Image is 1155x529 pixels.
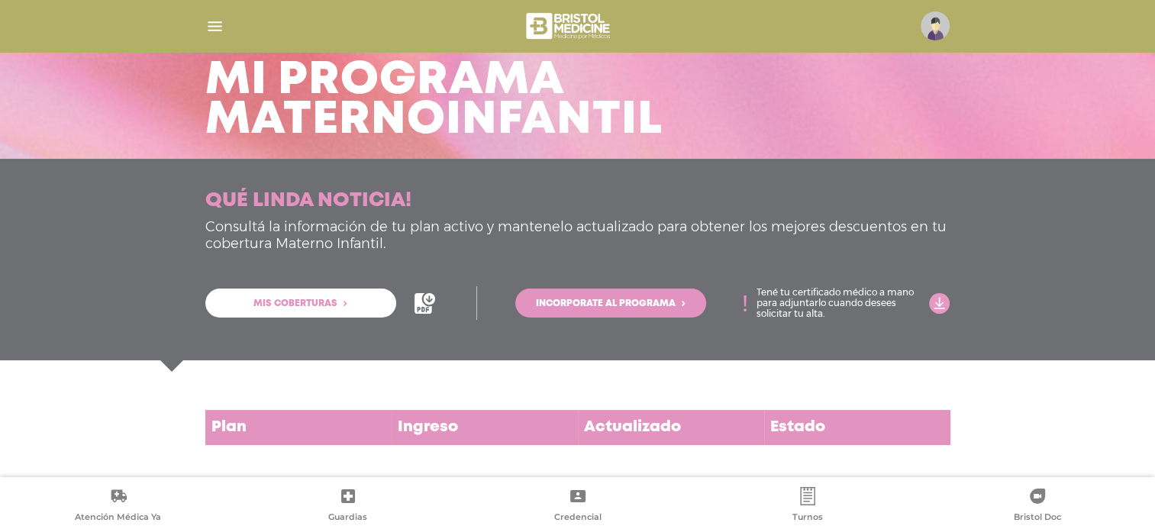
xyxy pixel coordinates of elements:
h3: Mi Programa Materno Infantil [205,61,663,140]
span: Atención Médica Ya [75,511,161,525]
span: Guardias [328,511,367,525]
div: Estado [764,410,950,445]
img: Cober_menu-lines-white.svg [205,17,224,36]
a: Credencial [463,487,692,526]
img: profile-placeholder.svg [921,11,950,40]
span: Credencial [554,511,602,525]
span: Bristol Doc [1014,511,1061,525]
a: Incorporate al programa [515,289,706,318]
a: Atención Médica Ya [3,487,233,526]
h3: Qué linda noticia! [205,189,411,213]
div: Actualizado [578,410,764,445]
a: Turnos [692,487,922,526]
a: Guardias [233,487,463,526]
span: Turnos [792,511,823,525]
p: Tené tu certificado médico a mano para adjuntarlo cuando desees solicitar tu alta. [756,287,919,319]
p: Consultá la información de tu plan activo y mantenelo actualizado para obtener los mejores descue... [205,219,950,252]
a: Mis coberturas [205,289,396,318]
div: Ingreso [392,410,578,445]
span: Mis coberturas [253,299,337,308]
span: Incorporate al programa [536,299,676,308]
img: bristol-medicine-blanco.png [524,8,615,44]
div: Plan [205,410,392,445]
a: Bristol Doc [922,487,1152,526]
